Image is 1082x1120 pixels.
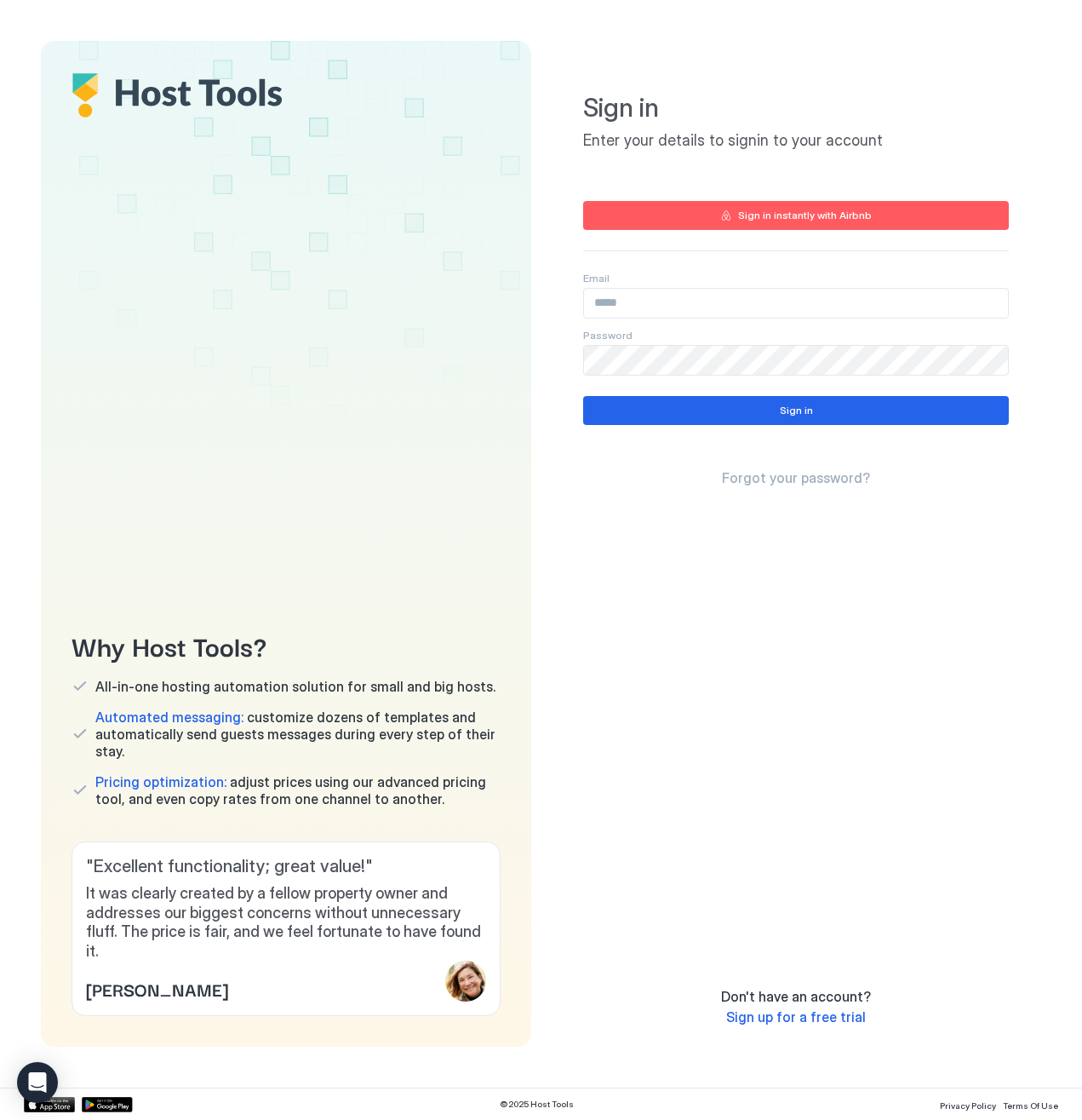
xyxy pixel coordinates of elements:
div: profile [445,961,486,1002]
a: Sign up for a free trial [726,1008,866,1026]
span: Privacy Policy [940,1100,996,1111]
span: Enter your details to signin to your account [583,131,1009,151]
input: Input Field [584,346,1008,375]
div: Sign in instantly with Airbnb [738,208,872,223]
span: Automated messaging: [95,709,243,726]
span: Terms Of Use [1003,1100,1058,1111]
input: Input Field [584,289,1008,318]
span: Pricing optimization: [95,773,226,790]
span: Forgot your password? [722,469,870,486]
div: Open Intercom Messenger [17,1062,58,1103]
a: Google Play Store [82,1097,133,1112]
span: customize dozens of templates and automatically send guests messages during every step of their s... [95,709,501,760]
span: adjust prices using our advanced pricing tool, and even copy rates from one channel to another. [95,773,501,807]
span: [PERSON_NAME] [86,976,228,1002]
span: © 2025 Host Tools [500,1099,574,1110]
a: Forgot your password? [722,469,870,487]
span: Password [583,329,633,342]
span: Don't have an account? [721,988,871,1005]
span: Email [583,272,610,284]
button: Sign in instantly with Airbnb [583,201,1009,230]
a: App Store [24,1097,75,1112]
span: Sign up for a free trial [726,1008,866,1025]
div: Sign in [780,403,813,418]
button: Sign in [583,396,1009,425]
span: It was clearly created by a fellow property owner and addresses our biggest concerns without unne... [86,884,486,961]
a: Privacy Policy [940,1095,996,1113]
a: Terms Of Use [1003,1095,1058,1113]
span: Sign in [583,92,1009,124]
span: " Excellent functionality; great value! " [86,856,486,877]
span: All-in-one hosting automation solution for small and big hosts. [95,678,495,695]
span: Why Host Tools? [72,626,501,664]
